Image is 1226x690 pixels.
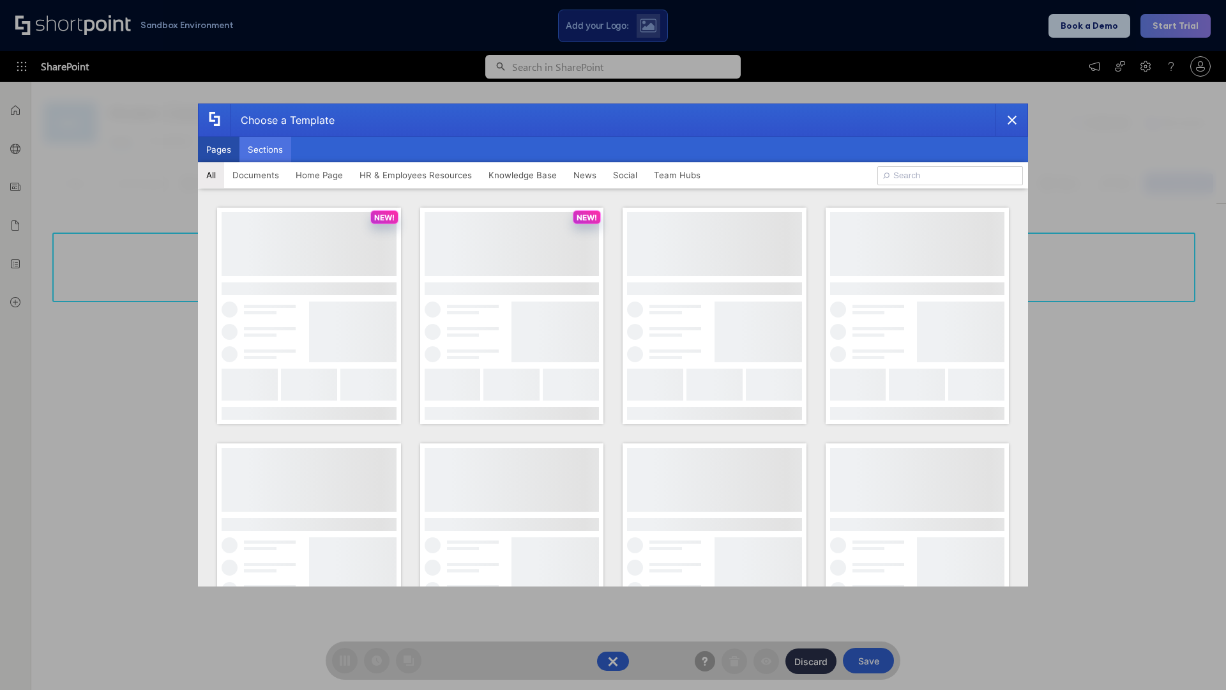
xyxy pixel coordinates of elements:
p: NEW! [374,213,395,222]
button: Social [605,162,646,188]
iframe: Chat Widget [1162,629,1226,690]
input: Search [877,166,1023,185]
p: NEW! [577,213,597,222]
button: Team Hubs [646,162,709,188]
button: All [198,162,224,188]
button: Sections [239,137,291,162]
div: template selector [198,103,1028,586]
button: News [565,162,605,188]
button: HR & Employees Resources [351,162,480,188]
button: Home Page [287,162,351,188]
button: Documents [224,162,287,188]
div: Choose a Template [231,104,335,136]
button: Pages [198,137,239,162]
button: Knowledge Base [480,162,565,188]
